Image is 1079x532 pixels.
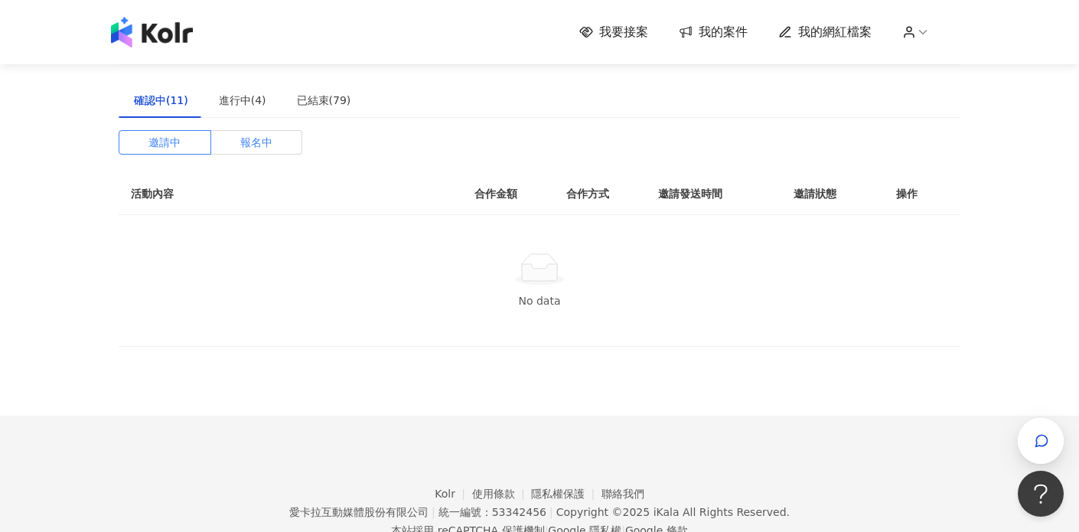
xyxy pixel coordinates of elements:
a: 我的案件 [679,24,748,41]
iframe: Help Scout Beacon - Open [1018,471,1064,517]
a: 聯絡我們 [601,488,644,500]
div: 進行中(4) [219,92,266,109]
div: No data [137,292,942,309]
span: 我要接案 [599,24,648,41]
th: 合作方式 [554,173,646,215]
img: logo [111,17,193,47]
span: 我的案件 [699,24,748,41]
div: 愛卡拉互動媒體股份有限公司 [289,506,429,518]
th: 合作金額 [462,173,554,215]
th: 活動內容 [119,173,425,215]
div: 已結束(79) [297,92,351,109]
a: Kolr [435,488,471,500]
span: 邀請中 [148,131,181,154]
span: 我的網紅檔案 [798,24,872,41]
div: Copyright © 2025 All Rights Reserved. [556,506,790,518]
div: 統一編號：53342456 [438,506,546,518]
a: 我要接案 [579,24,648,41]
span: 報名中 [240,131,272,154]
th: 邀請發送時間 [646,173,781,215]
span: | [549,506,553,518]
th: 邀請狀態 [781,173,884,215]
div: 確認中(11) [134,92,188,109]
a: 使用條款 [472,488,532,500]
a: iKala [654,506,680,518]
th: 操作 [884,173,960,215]
a: 我的網紅檔案 [778,24,872,41]
span: | [432,506,435,518]
a: 隱私權保護 [531,488,601,500]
